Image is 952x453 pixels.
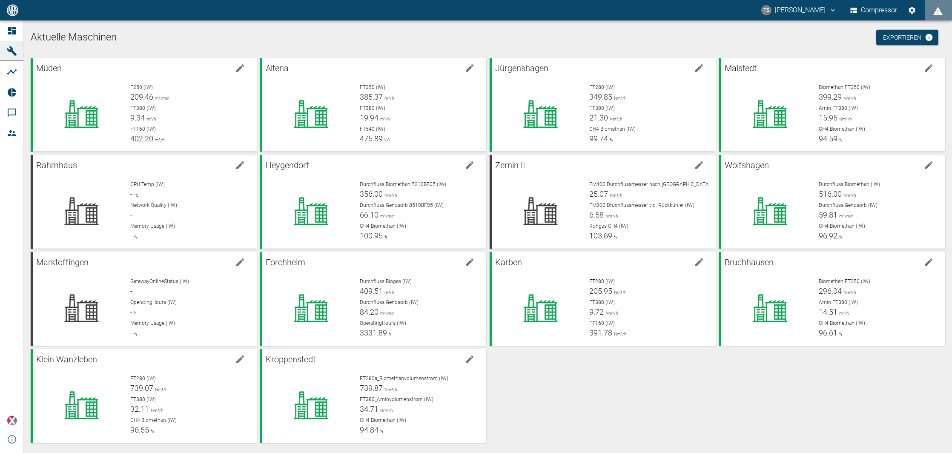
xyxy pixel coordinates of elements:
[383,387,397,392] span: Nm³/h
[589,231,612,240] span: 103.69
[130,134,153,143] span: 402.20
[360,425,379,434] span: 94.84
[232,60,249,77] button: edit machine
[36,354,97,364] span: Klein Wanzleben
[153,387,167,392] span: Nm³/h
[589,328,612,337] span: 391.78
[360,84,385,90] span: FT250 (IW)
[153,96,169,100] span: m³/min
[819,278,870,284] span: Biomethan FT250 (IW)
[691,254,708,271] button: edit machine
[719,252,945,346] a: Bruchhausenedit machineBiomethan FT250 (IW)296.04Nm³/hAmin FT380 (IW)14.51m³/hCH4 Biomethan (IW)9...
[260,349,486,443] a: Kroppenstedtedit machineFT280a_Biomethanvolumenstrom (IW)739.87Nm³/hFT380_Aminvolumenstrom (IW)34...
[130,307,132,316] span: -
[232,157,249,174] button: edit machine
[589,320,615,326] span: FT160 (IW)
[725,160,769,170] span: Wolfshagen
[383,290,394,295] span: m³/h
[819,202,877,208] span: Durchfluss Genosorb (IW)
[819,92,842,101] span: 399.29
[837,311,849,315] span: m³/h
[837,235,842,239] span: %
[589,287,612,295] span: 205.95
[461,351,478,368] button: edit machine
[604,214,618,218] span: Nm³/h
[819,134,837,143] span: 94.59
[130,105,156,111] span: FT380 (IW)
[132,193,139,198] span: °C
[495,160,525,170] span: Zernin II
[589,126,636,132] span: CH4 Biomethan (IW)
[819,181,880,187] span: Durchfluss Biomethan (IW)
[130,287,132,295] span: -
[383,193,397,198] span: Nm³/h
[130,396,156,402] span: FT380 (IW)
[132,235,137,239] span: %
[266,160,309,170] span: Heygendorf
[260,58,486,152] a: Altenaedit machineFT250 (IW)385.37m³/hFT380 (IW)19.94m³/hFT540 (IW)475.89kW
[589,134,608,143] span: 99.74
[819,189,842,198] span: 516.00
[383,96,394,100] span: m³/h
[130,417,177,423] span: CH4 Biomethan (IW)
[589,299,615,305] span: FT380 (IW)
[608,138,613,142] span: %
[360,210,379,219] span: 66.10
[589,202,694,208] span: FM300 Druchflussmesser v.d. Rückkühler (IW)
[842,193,856,198] span: Nm³/h
[130,376,156,381] span: FT280 (IW)
[130,84,153,90] span: F250 (IW)
[31,349,257,443] a: Klein Wanzlebenedit machineFT280 (IW)739.07Nm³/hFT380 (IW)32.11Nm³/hCH4 Biomethan (IW)96.55%
[925,33,933,42] svg: Jetzt mit HF Export
[266,63,289,73] span: Altena
[819,223,865,229] span: CH4 Biomethan (IW)
[725,257,774,267] span: Bruchhausen
[149,408,163,413] span: Nm³/h
[232,351,249,368] button: edit machine
[360,384,383,393] span: 739.87
[589,223,628,229] span: Rohgas CH4 (IW)
[130,278,189,284] span: GatewayOnlineStatus (IW)
[589,113,608,122] span: 21.30
[7,416,17,426] img: Xplore Logo
[153,138,164,142] span: m³/h
[36,63,62,73] span: Müden
[232,254,249,271] button: edit machine
[379,214,395,218] span: m³/min
[461,254,478,271] button: edit machine
[819,84,870,90] span: Biomethan FT250 (IW)
[920,157,937,174] button: edit machine
[490,58,716,152] a: Jürgenshagenedit machineFT280 (IW)349.85Nm³/hFT380 (IW)21.30Nm³/hCH4 Biomethan (IW)99.74%
[360,320,406,326] span: OperatingHours (IW)
[760,3,838,18] button: timo.streitbuerger@arcanum-energy.de
[36,257,89,267] span: Marktoffingen
[31,58,257,152] a: Müdenedit machineF250 (IW)209.46m³/minFT380 (IW)9.34m³/hFT160 (IW)402.20m³/h
[360,202,444,208] span: Durchfluss Genosorb 8510BF05 (IW)
[842,290,856,295] span: Nm³/h
[819,126,865,132] span: CH4 Biomethan (IW)
[819,113,837,122] span: 15.95
[490,252,716,346] a: Karbenedit machineFT280 (IW)205.95Nm³/hFT380 (IW)9.72Nm³/hFT160 (IW)391.78Nm³/h
[608,193,622,198] span: Nm³/h
[379,311,395,315] span: m³/min
[130,92,153,101] span: 209.46
[589,92,612,101] span: 349.85
[819,231,837,240] span: 96.92
[360,134,383,143] span: 475.89
[260,155,486,249] a: Heygendorfedit machineDurchfluss Biomethan 7210BF05 (IW)356.00Nm³/hDurchfluss Genosorb 8510BF05 (...
[31,155,257,249] a: Rahmhausedit machineCPU Temp (IW)-°CNetwork Quality (IW)-Memory Usage (IW)-%
[360,181,446,187] span: Durchfluss Biomethan 7210BF05 (IW)
[612,290,626,295] span: Nm³/h
[461,60,478,77] button: edit machine
[761,5,771,15] div: TS
[130,425,149,434] span: 96.55
[383,138,390,142] span: kW
[145,117,156,121] span: m³/h
[495,257,522,267] span: Karben
[920,254,937,271] button: edit machine
[360,328,387,337] span: 3331.89
[904,3,920,18] button: Einstellungen
[612,96,626,100] span: Nm³/h
[604,311,618,315] span: Nm³/h
[719,155,945,249] a: Wolfshagenedit machineDurchfluss Biomethan (IW)516.00Nm³/hDurchfluss Genosorb (IW)59.81m³/minCH4 ...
